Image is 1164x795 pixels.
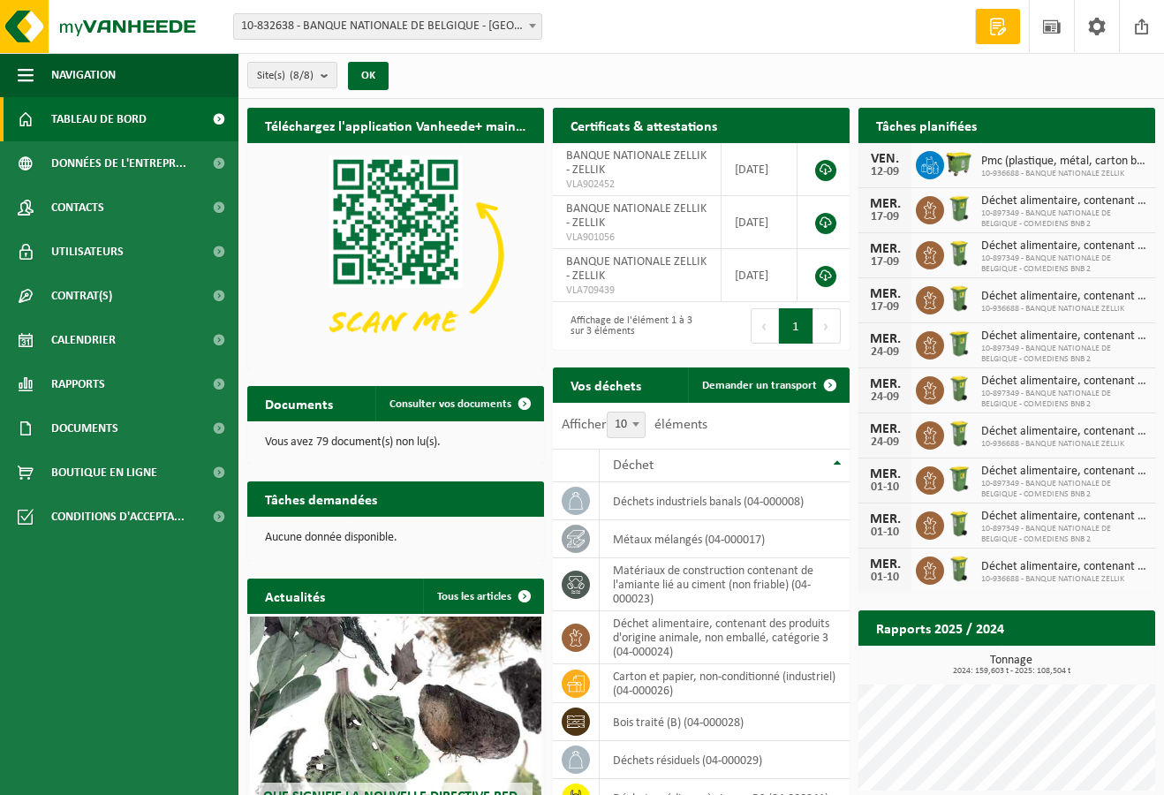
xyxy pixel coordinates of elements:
[981,479,1146,500] span: 10-897349 - BANQUE NATIONALE DE BELGIQUE - COMEDIENS BNB 2
[944,509,974,539] img: WB-0140-HPE-GN-50
[981,344,1146,365] span: 10-897349 - BANQUE NATIONALE DE BELGIQUE - COMEDIENS BNB 2
[867,422,903,436] div: MER.
[981,574,1146,585] span: 10-936688 - BANQUE NATIONALE ZELLIK
[51,406,118,450] span: Documents
[867,346,903,359] div: 24-09
[944,329,974,359] img: WB-0240-HPE-GN-50
[867,655,1155,676] h3: Tonnage
[51,185,104,230] span: Contacts
[233,13,542,40] span: 10-832638 - BANQUE NATIONALE DE BELGIQUE - BRUXELLES
[813,308,841,344] button: Next
[348,62,389,90] button: OK
[981,254,1146,275] span: 10-897349 - BANQUE NATIONALE DE BELGIQUE - COMEDIENS BNB 2
[867,667,1155,676] span: 2024: 159,603 t - 2025: 108,504 t
[867,152,903,166] div: VEN.
[867,391,903,404] div: 24-09
[51,274,112,318] span: Contrat(s)
[553,367,659,402] h2: Vos déchets
[234,14,541,39] span: 10-832638 - BANQUE NATIONALE DE BELGIQUE - BRUXELLES
[981,439,1146,450] span: 10-936688 - BANQUE NATIONALE ZELLIK
[981,169,1146,179] span: 10-936688 - BANQUE NATIONALE ZELLIK
[562,418,707,432] label: Afficher éléments
[867,211,903,223] div: 17-09
[722,143,797,196] td: [DATE]
[981,510,1146,524] span: Déchet alimentaire, contenant des produits d'origine animale, non emballé, catég...
[553,108,735,142] h2: Certificats & attestations
[867,467,903,481] div: MER.
[608,413,645,437] span: 10
[265,532,526,544] p: Aucune donnée disponible.
[51,141,186,185] span: Données de l'entrepr...
[722,196,797,249] td: [DATE]
[944,374,974,404] img: WB-0140-HPE-GN-50
[867,512,903,526] div: MER.
[600,611,850,664] td: déchet alimentaire, contenant des produits d'origine animale, non emballé, catégorie 3 (04-000024)
[566,202,707,230] span: BANQUE NATIONALE ZELLIK - ZELLIK
[566,255,707,283] span: BANQUE NATIONALE ZELLIK - ZELLIK
[981,208,1146,230] span: 10-897349 - BANQUE NATIONALE DE BELGIQUE - COMEDIENS BNB 2
[51,318,116,362] span: Calendrier
[981,194,1146,208] span: Déchet alimentaire, contenant des produits d'origine animale, non emballé, catég...
[423,579,542,614] a: Tous les articles
[867,301,903,314] div: 17-09
[867,481,903,494] div: 01-10
[51,495,185,539] span: Conditions d'accepta...
[51,230,124,274] span: Utilisateurs
[265,436,526,449] p: Vous avez 79 document(s) non lu(s).
[867,256,903,269] div: 17-09
[600,703,850,741] td: bois traité (B) (04-000028)
[981,375,1146,389] span: Déchet alimentaire, contenant des produits d'origine animale, non emballé, catég...
[51,450,157,495] span: Boutique en ligne
[600,520,850,558] td: métaux mélangés (04-000017)
[981,239,1146,254] span: Déchet alimentaire, contenant des produits d'origine animale, non emballé, catég...
[867,436,903,449] div: 24-09
[858,108,994,142] h2: Tâches planifiées
[566,284,707,298] span: VLA709439
[944,419,974,449] img: WB-0140-HPE-GN-50
[867,287,903,301] div: MER.
[944,464,974,494] img: WB-0240-HPE-GN-50
[566,231,707,245] span: VLA901056
[944,193,974,223] img: WB-0240-HPE-GN-50
[688,367,848,403] a: Demander un transport
[607,412,646,438] span: 10
[290,70,314,81] count: (8/8)
[702,380,817,391] span: Demander un transport
[1001,645,1153,680] a: Consulter les rapports
[613,458,654,473] span: Déchet
[867,572,903,584] div: 01-10
[247,579,343,613] h2: Actualités
[51,97,147,141] span: Tableau de bord
[247,143,544,366] img: Download de VHEPlus App
[867,557,903,572] div: MER.
[257,63,314,89] span: Site(s)
[600,558,850,611] td: matériaux de construction contenant de l'amiante lié au ciment (non friable) (04-000023)
[944,148,974,178] img: WB-1100-HPE-GN-50
[600,741,850,779] td: déchets résiduels (04-000029)
[51,53,116,97] span: Navigation
[981,304,1146,314] span: 10-936688 - BANQUE NATIONALE ZELLIK
[981,465,1146,479] span: Déchet alimentaire, contenant des produits d'origine animale, non emballé, catég...
[944,284,974,314] img: WB-0140-HPE-GN-50
[867,197,903,211] div: MER.
[247,62,337,88] button: Site(s)(8/8)
[600,664,850,703] td: carton et papier, non-conditionné (industriel) (04-000026)
[566,149,707,177] span: BANQUE NATIONALE ZELLIK - ZELLIK
[375,386,542,421] a: Consulter vos documents
[981,290,1146,304] span: Déchet alimentaire, contenant des produits d'origine animale, non emballé, catég...
[858,610,1022,645] h2: Rapports 2025 / 2024
[981,524,1146,545] span: 10-897349 - BANQUE NATIONALE DE BELGIQUE - COMEDIENS BNB 2
[562,307,692,345] div: Affichage de l'élément 1 à 3 sur 3 éléments
[751,308,779,344] button: Previous
[566,178,707,192] span: VLA902452
[779,308,813,344] button: 1
[389,398,511,410] span: Consulter vos documents
[981,389,1146,410] span: 10-897349 - BANQUE NATIONALE DE BELGIQUE - COMEDIENS BNB 2
[981,155,1146,169] span: Pmc (plastique, métal, carton boisson) (industriel)
[247,108,544,142] h2: Téléchargez l'application Vanheede+ maintenant!
[247,386,351,420] h2: Documents
[944,554,974,584] img: WB-0140-HPE-GN-50
[981,560,1146,574] span: Déchet alimentaire, contenant des produits d'origine animale, non emballé, catég...
[981,329,1146,344] span: Déchet alimentaire, contenant des produits d'origine animale, non emballé, catég...
[867,242,903,256] div: MER.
